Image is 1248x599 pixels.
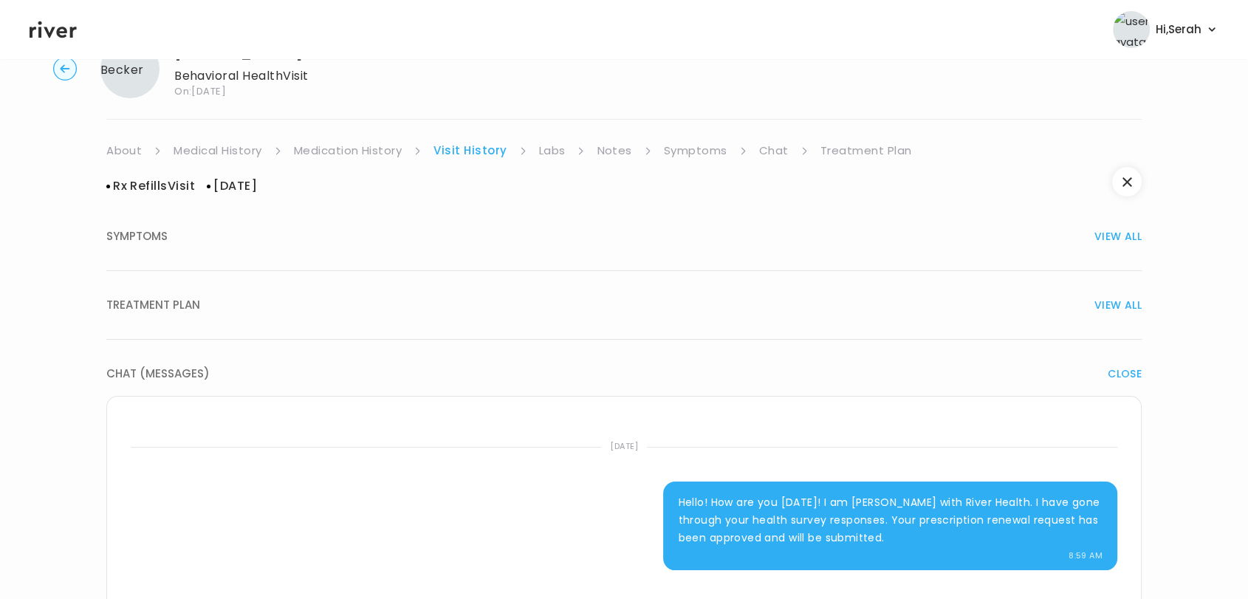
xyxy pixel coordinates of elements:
p: Behavioral Health Visit [174,66,309,86]
span: TREATMENT PLAN [106,295,200,315]
span: [DATE] [207,176,257,196]
span: CLOSE [1108,363,1142,384]
span: On: [DATE] [174,86,309,96]
a: About [106,140,142,161]
span: VIEW ALL [1094,226,1142,247]
span: CHAT (MESSAGES) [106,363,210,384]
a: Symptoms [664,140,727,161]
span: 8:59 am [1069,547,1103,564]
span: VIEW ALL [1094,295,1142,315]
a: Chat [759,140,789,161]
a: Notes [597,140,631,161]
a: Visit History [433,140,507,161]
img: Taylor Becker [100,39,160,98]
span: [DATE] [601,435,647,458]
a: Treatment Plan [820,140,912,161]
button: CHAT (MESSAGES)CLOSE [106,340,1142,408]
p: Hello! How are you [DATE]! I am [PERSON_NAME] with River Health. I have gone through your health ... [678,493,1103,547]
a: Labs [539,140,566,161]
h3: Rx Refills Visit [106,176,195,196]
span: Hi, Serah [1156,19,1201,40]
img: user avatar [1113,11,1150,48]
button: SYMPTOMSVIEW ALL [106,202,1142,271]
button: TREATMENT PLANVIEW ALL [106,271,1142,340]
a: Medical History [174,140,261,161]
button: user avatarHi,Serah [1113,11,1218,48]
a: Medication History [294,140,402,161]
span: SYMPTOMS [106,226,168,247]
